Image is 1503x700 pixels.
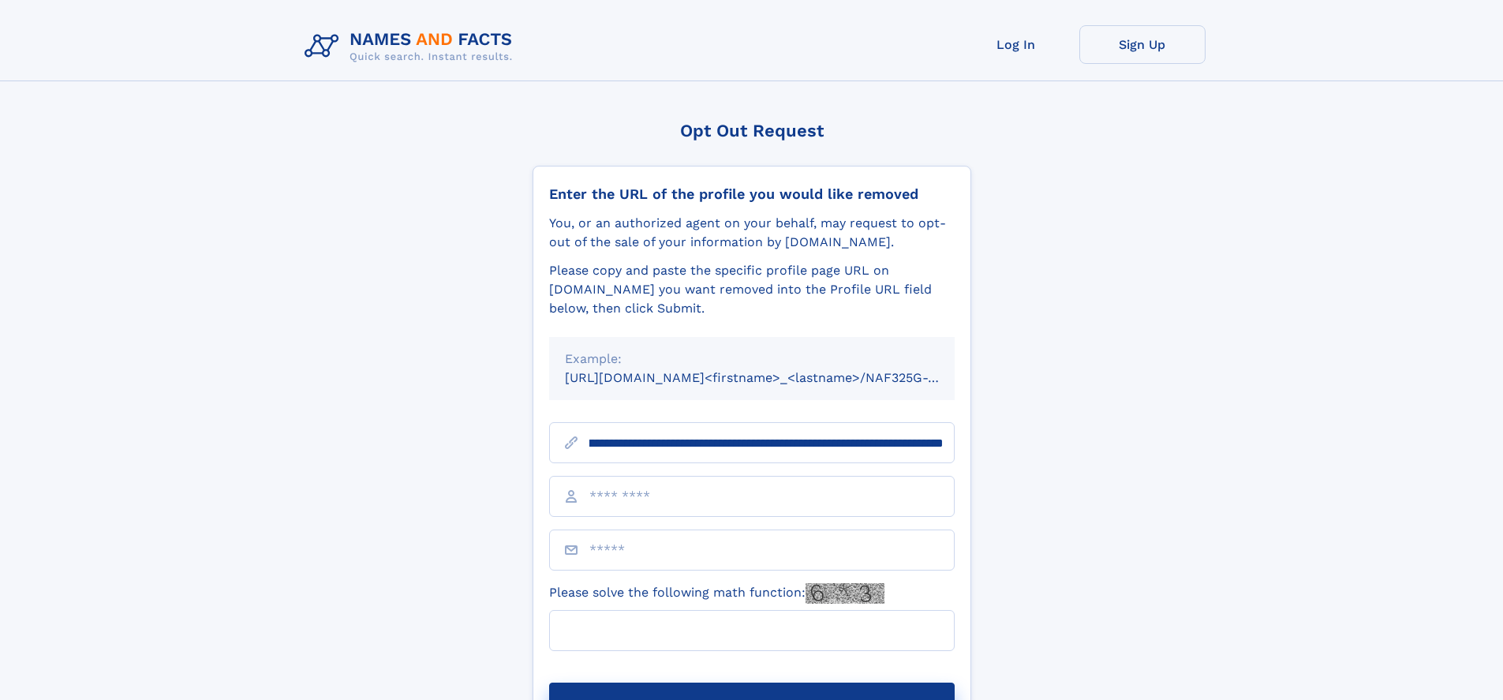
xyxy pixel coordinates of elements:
[298,25,525,68] img: Logo Names and Facts
[549,185,955,203] div: Enter the URL of the profile you would like removed
[565,370,985,385] small: [URL][DOMAIN_NAME]<firstname>_<lastname>/NAF325G-xxxxxxxx
[953,25,1079,64] a: Log In
[1079,25,1206,64] a: Sign Up
[533,121,971,140] div: Opt Out Request
[549,214,955,252] div: You, or an authorized agent on your behalf, may request to opt-out of the sale of your informatio...
[549,583,884,604] label: Please solve the following math function:
[549,261,955,318] div: Please copy and paste the specific profile page URL on [DOMAIN_NAME] you want removed into the Pr...
[565,350,939,369] div: Example:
